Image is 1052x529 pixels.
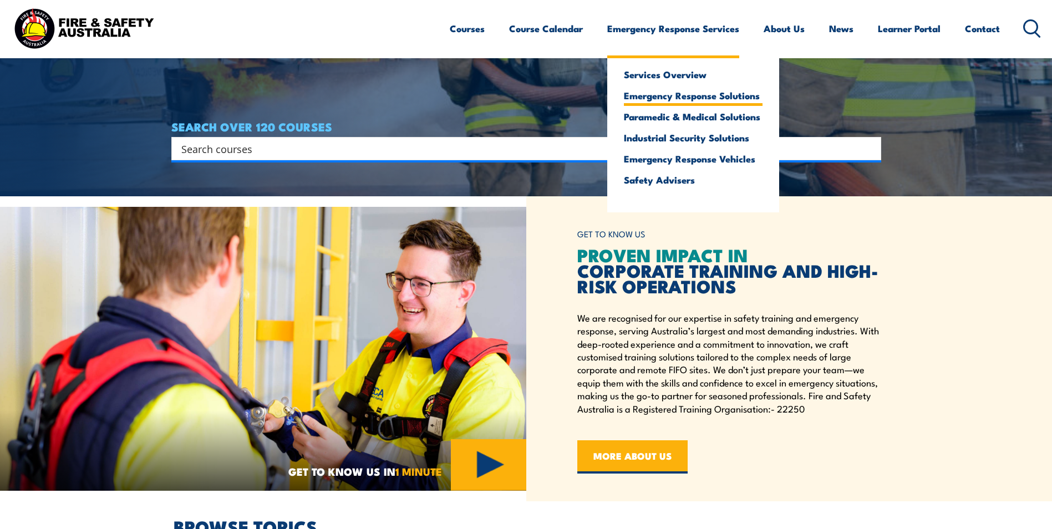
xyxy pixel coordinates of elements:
[395,463,442,479] strong: 1 MINUTE
[450,14,485,43] a: Courses
[607,14,739,43] a: Emergency Response Services
[624,154,763,164] a: Emergency Response Vehicles
[184,141,859,156] form: Search form
[171,120,881,133] h4: SEARCH OVER 120 COURSES
[862,141,877,156] button: Search magnifier button
[829,14,853,43] a: News
[878,14,941,43] a: Learner Portal
[624,133,763,143] a: Industrial Security Solutions
[577,311,881,415] p: We are recognised for our expertise in safety training and emergency response, serving Australia’...
[577,241,748,268] span: PROVEN IMPACT IN
[577,440,688,474] a: MORE ABOUT US
[624,90,763,100] a: Emergency Response Solutions
[764,14,805,43] a: About Us
[509,14,583,43] a: Course Calendar
[624,69,763,79] a: Services Overview
[181,140,857,157] input: Search input
[288,466,442,476] span: GET TO KNOW US IN
[624,175,763,185] a: Safety Advisers
[624,111,763,121] a: Paramedic & Medical Solutions
[577,224,881,245] h6: GET TO KNOW US
[577,247,881,293] h2: CORPORATE TRAINING AND HIGH-RISK OPERATIONS
[965,14,1000,43] a: Contact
